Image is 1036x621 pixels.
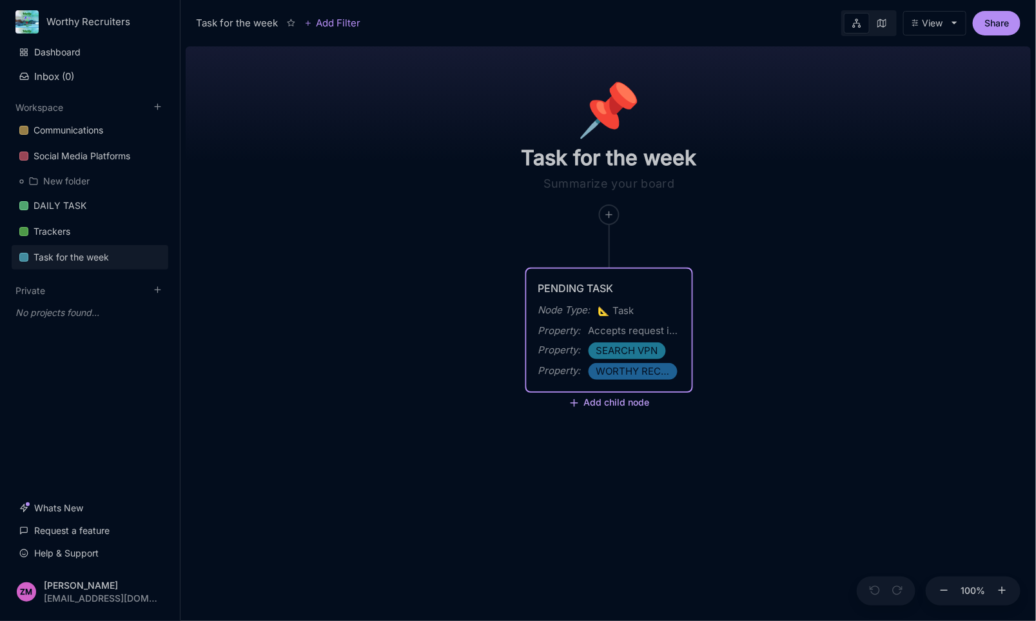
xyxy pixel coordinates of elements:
[34,224,70,239] div: Trackers
[34,250,109,265] div: Task for the week
[538,323,581,339] div: Property :
[15,102,63,113] button: Workspace
[34,123,103,138] div: Communications
[12,118,168,143] div: Communications
[196,15,278,31] div: Task for the week
[973,11,1021,35] button: Share
[15,10,164,34] button: Worthy Recruiters
[44,593,157,603] div: [EMAIL_ADDRESS][DOMAIN_NAME]
[34,198,86,213] div: DAILY TASK
[12,193,168,218] a: DAILY TASK
[525,267,694,393] div: PENDING TASKNode Type:📐TaskProperty:Accepts request in Linked PageProperty:SEARCH VPNProperty:WOR...
[12,301,168,324] div: No projects found...
[538,363,581,379] div: Property :
[538,281,680,296] div: PENDING TASK
[12,193,168,219] div: DAILY TASK
[577,83,641,130] div: 📌
[598,304,613,317] i: 📐
[12,573,168,611] button: ZM[PERSON_NAME][EMAIL_ADDRESS][DOMAIN_NAME]
[459,41,759,226] div: 📌
[12,245,168,270] a: Task for the week
[903,11,966,35] button: View
[12,114,168,275] div: Workspace
[12,496,168,520] a: Whats New
[312,15,360,31] span: Add Filter
[12,65,168,88] button: Inbox (0)
[15,285,45,296] button: Private
[596,343,658,359] span: SEARCH VPN
[17,582,36,602] div: ZM
[538,342,581,358] div: Property :
[923,18,943,28] div: View
[569,398,650,409] button: Add child node
[12,170,168,193] div: New folder
[596,364,670,379] span: WORTHY RECRUITER LINKED IN GROUP
[12,297,168,328] div: Private
[958,577,989,606] button: 100%
[34,148,130,164] div: Social Media Platforms
[12,144,168,168] a: Social Media Platforms
[43,173,90,189] div: New folder
[538,302,591,318] div: Node Type :
[12,219,168,244] a: Trackers
[12,541,168,566] a: Help & Support
[304,15,360,31] button: Add Filter
[44,580,157,590] div: [PERSON_NAME]
[598,303,634,319] span: Task
[12,518,168,543] a: Request a feature
[589,323,680,339] div: Accepts request in Linked Page
[12,144,168,169] div: Social Media Platforms
[12,118,168,143] a: Communications
[12,40,168,64] a: Dashboard
[46,16,144,28] div: Worthy Recruiters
